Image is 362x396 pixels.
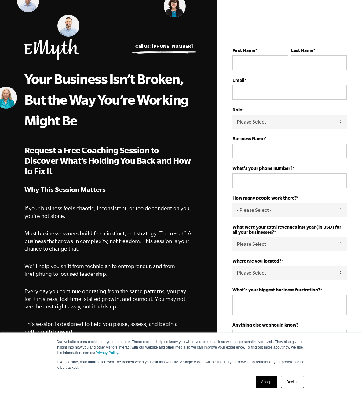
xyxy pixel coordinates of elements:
[256,376,278,388] a: Accept
[232,48,255,53] strong: First Name
[232,195,297,200] strong: How many people work there?
[24,71,188,128] span: Your Business Isn’t Broken, But the Way You’re Working Might Be
[232,77,244,83] strong: Email
[232,136,265,141] strong: Business Name
[232,224,341,235] strong: What were your total revenues last year (in USD) for all your businesses?
[57,15,79,37] img: Matt Pierce, EMyth Business Coach
[24,263,175,277] span: We’ll help you shift from technician to entrepreneur, and from firefighting to focused leadership.
[291,48,313,53] strong: Last Name
[331,367,362,396] iframe: Chat Widget
[232,322,298,327] strong: Anything else we should know?
[24,145,191,176] span: Request a Free Coaching Session to Discover What’s Holding You Back and How to Fix It
[24,205,191,219] span: If your business feels chaotic, inconsistent, or too dependent on you, you're not alone.
[281,376,304,388] a: Decline
[96,351,118,355] a: Privacy Policy
[24,39,79,60] img: EMyth
[232,166,292,171] strong: What's your phone number?
[57,339,306,356] p: Our website stores cookies on your computer. These cookies help us know you when you come back so...
[232,258,281,263] strong: Where are you located?
[232,287,320,292] strong: What's your biggest business frustration?
[24,185,106,193] strong: Why This Session Matters
[24,230,191,252] span: Most business owners build from instinct, not strategy. The result? A business that grows in comp...
[57,359,306,370] p: If you decline, your information won’t be tracked when you visit this website. A single cookie wi...
[232,107,242,112] strong: Role
[24,288,186,310] span: Every day you continue operating from the same patterns, you pay for it in stress, lost time, sta...
[24,321,177,335] span: This session is designed to help you pause, assess, and begin a better path forward.
[135,43,193,49] a: Call Us: [PHONE_NUMBER]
